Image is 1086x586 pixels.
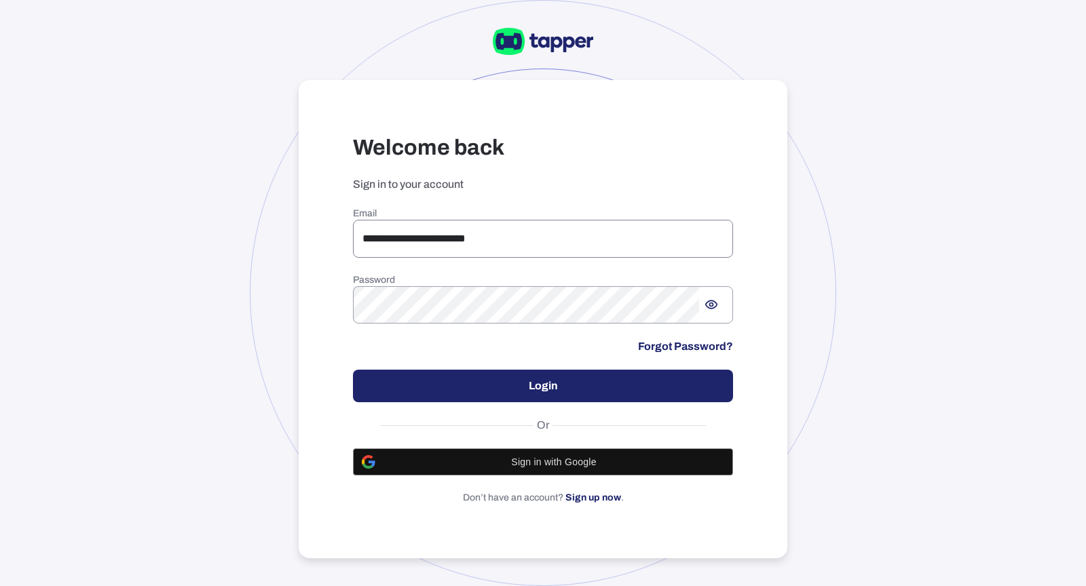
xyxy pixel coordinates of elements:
button: Show password [699,292,724,317]
p: Sign in to your account [353,178,733,191]
button: Login [353,370,733,402]
h6: Email [353,208,733,220]
span: Or [533,418,553,432]
a: Forgot Password? [638,340,733,353]
h6: Password [353,274,733,286]
button: Sign in with Google [353,448,733,475]
h3: Welcome back [353,134,733,161]
p: Don’t have an account? . [353,492,733,504]
span: Sign in with Google [383,456,724,467]
a: Sign up now [565,492,621,503]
